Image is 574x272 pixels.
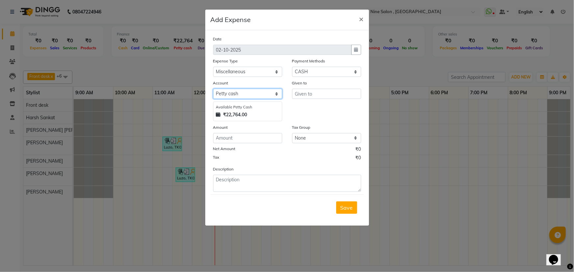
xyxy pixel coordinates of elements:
label: Date [213,36,222,42]
label: Tax [213,154,219,160]
label: Account [213,80,228,86]
div: Available Petty Cash [216,104,279,110]
iframe: chat widget [546,246,567,265]
input: Amount [213,133,282,143]
strong: ₹22,764.00 [223,111,247,118]
button: Close [354,10,369,28]
label: Payment Methods [292,58,325,64]
button: Save [336,201,357,214]
span: ₹0 [356,154,361,163]
label: Description [213,166,234,172]
label: Expense Type [213,58,238,64]
input: Given to [292,89,361,99]
h5: Add Expense [211,15,251,25]
label: Tax Group [292,125,311,130]
span: ₹0 [356,146,361,154]
label: Net Amount [213,146,236,152]
label: Given to [292,80,307,86]
span: Save [340,204,353,211]
span: × [359,14,364,24]
label: Amount [213,125,228,130]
